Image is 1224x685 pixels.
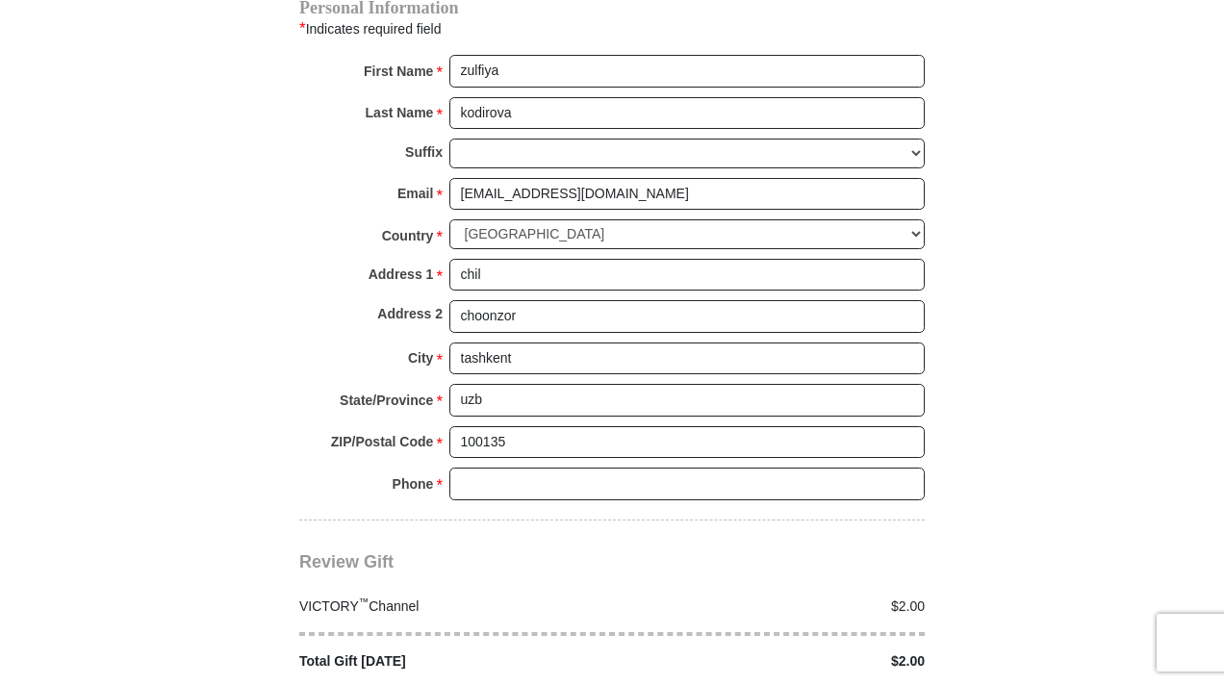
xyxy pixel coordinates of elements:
[377,300,443,327] strong: Address 2
[299,16,925,41] div: Indicates required field
[340,387,433,414] strong: State/Province
[612,651,935,672] div: $2.00
[405,139,443,165] strong: Suffix
[366,99,434,126] strong: Last Name
[393,470,434,497] strong: Phone
[290,651,613,672] div: Total Gift [DATE]
[612,596,935,617] div: $2.00
[331,428,434,455] strong: ZIP/Postal Code
[369,261,434,288] strong: Address 1
[299,552,394,571] span: Review Gift
[397,180,433,207] strong: Email
[359,596,370,607] sup: ™
[290,596,613,617] div: VICTORY Channel
[364,58,433,85] strong: First Name
[382,222,434,249] strong: Country
[408,344,433,371] strong: City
